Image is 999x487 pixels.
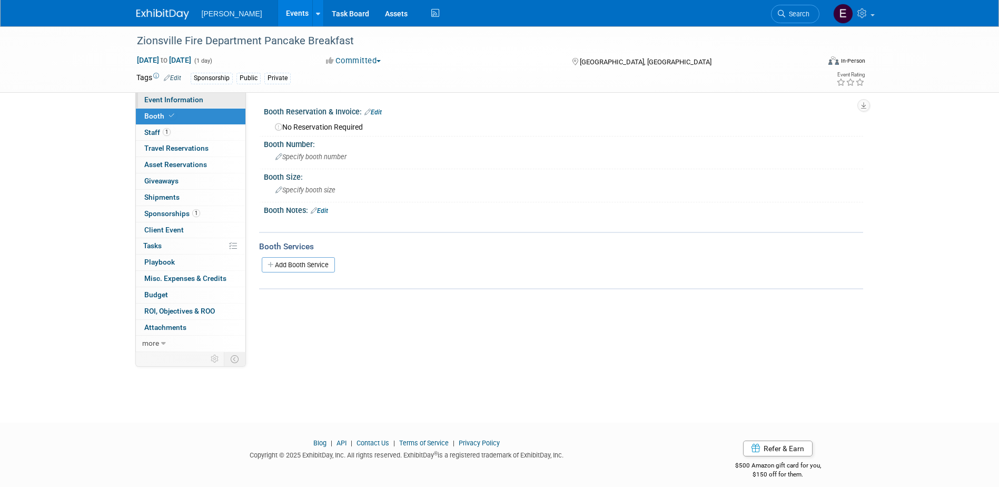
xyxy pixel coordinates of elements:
a: Travel Reservations [136,141,245,157]
a: Attachments [136,320,245,336]
span: | [328,439,335,447]
span: Asset Reservations [144,160,207,169]
div: Booth Number: [264,137,863,150]
span: 1 [192,209,200,217]
span: (1 day) [193,57,212,64]
div: Booth Services [259,241,863,252]
div: Copyright © 2025 ExhibitDay, Inc. All rights reserved. ExhibitDay is a registered trademark of Ex... [136,448,678,460]
span: to [159,56,169,64]
span: Staff [144,128,171,137]
div: Booth Size: [264,169,863,182]
span: [DATE] [DATE] [136,55,192,65]
img: Format-Inperson.png [828,56,839,65]
a: Shipments [136,190,245,206]
span: Client Event [144,226,184,234]
span: | [450,439,457,447]
a: Staff1 [136,125,245,141]
span: Specify booth number [275,153,347,161]
span: Shipments [144,193,180,201]
a: Edit [364,109,382,116]
span: Budget [144,290,168,299]
a: API [337,439,347,447]
a: Tasks [136,238,245,254]
div: $150 off for them. [693,470,863,479]
a: Blog [313,439,327,447]
span: Event Information [144,95,203,104]
div: Public [236,73,261,84]
div: Booth Notes: [264,202,863,216]
a: more [136,336,245,352]
div: No Reservation Required [272,119,855,132]
a: Terms of Service [399,439,449,447]
a: Budget [136,287,245,303]
div: $500 Amazon gift card for you, [693,454,863,479]
img: ExhibitDay [136,9,189,20]
a: Booth [136,109,245,124]
img: Emy Volk [833,4,853,24]
td: Personalize Event Tab Strip [206,352,224,366]
span: Attachments [144,323,186,332]
td: Toggle Event Tabs [224,352,245,366]
a: Contact Us [357,439,389,447]
span: Specify booth size [275,186,335,194]
span: Search [785,10,809,18]
span: ROI, Objectives & ROO [144,307,215,315]
span: 1 [163,128,171,136]
div: Event Rating [836,72,865,77]
a: Playbook [136,255,245,270]
a: ROI, Objectives & ROO [136,304,245,319]
sup: ® [434,451,438,456]
span: | [348,439,355,447]
a: Event Information [136,92,245,108]
a: Edit [311,207,328,215]
span: Booth [144,112,176,120]
div: In-Person [840,57,865,65]
a: Sponsorships1 [136,206,245,222]
span: Misc. Expenses & Credits [144,274,226,283]
a: Search [771,5,819,23]
span: Tasks [143,241,162,250]
a: Giveaways [136,173,245,189]
div: Zionsville Fire Department Pancake Breakfast [133,32,804,51]
i: Booth reservation complete [169,113,174,119]
a: Edit [164,74,181,82]
span: Playbook [144,258,175,266]
span: | [391,439,398,447]
td: Tags [136,72,181,84]
span: Giveaways [144,177,179,185]
span: more [142,339,159,347]
span: [PERSON_NAME] [202,9,262,18]
a: Misc. Expenses & Credits [136,271,245,287]
span: [GEOGRAPHIC_DATA], [GEOGRAPHIC_DATA] [580,58,711,66]
div: Booth Reservation & Invoice: [264,104,863,118]
span: Travel Reservations [144,144,209,152]
a: Asset Reservations [136,157,245,173]
a: Privacy Policy [459,439,500,447]
a: Refer & Earn [743,441,813,456]
div: Private [264,73,291,84]
div: Sponsorship [191,73,233,84]
span: Sponsorships [144,209,200,218]
a: Add Booth Service [262,257,335,272]
div: Event Format [757,55,866,71]
button: Committed [322,55,385,66]
a: Client Event [136,222,245,238]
